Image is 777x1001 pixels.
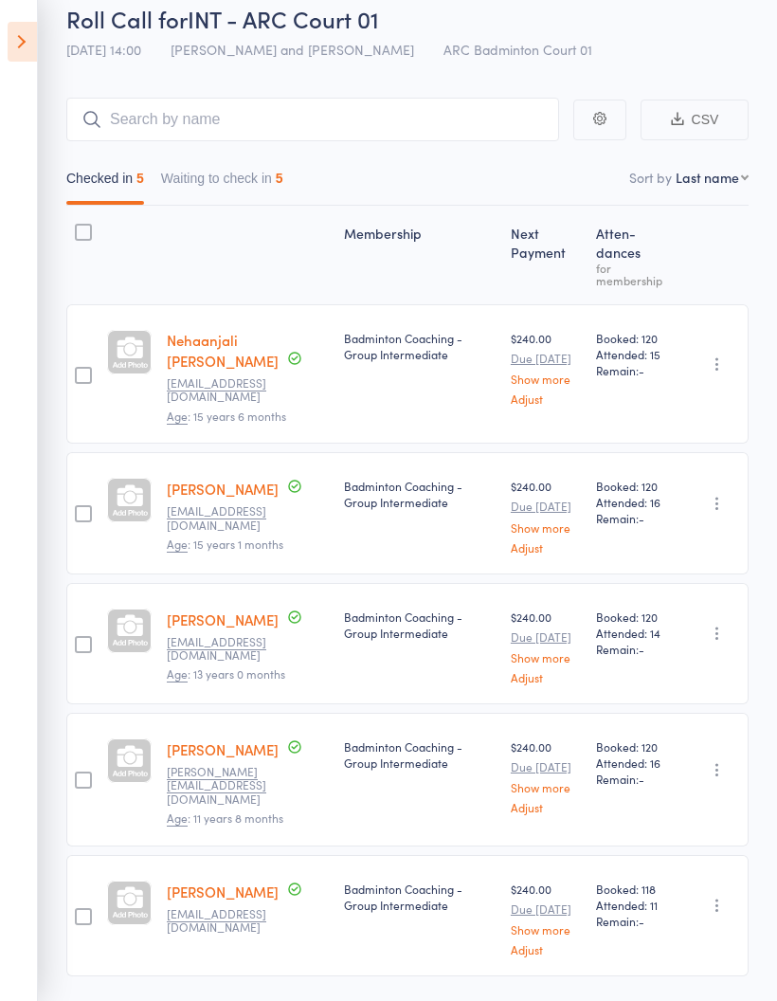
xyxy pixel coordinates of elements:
span: Attended: 11 [596,897,672,913]
input: Search by name [66,98,559,141]
div: $240.00 [511,881,582,955]
span: Booked: 118 [596,881,672,897]
small: kumaresand09@gmail.com [167,635,290,663]
span: : 15 years 6 months [167,408,286,425]
span: Attended: 16 [596,755,672,771]
a: Adjust [511,541,582,554]
span: Attended: 14 [596,625,672,641]
small: kkiranreddy5@gmail.com [167,504,290,532]
small: Due [DATE] [511,352,582,365]
small: Due [DATE] [511,760,582,773]
a: Adjust [511,671,582,683]
a: Show more [511,651,582,664]
a: Adjust [511,943,582,955]
div: Badminton Coaching - Group Intermediate [344,478,496,510]
div: Badminton Coaching - Group Intermediate [344,609,496,641]
span: Booked: 120 [596,330,672,346]
span: Remain: [596,510,672,526]
div: $240.00 [511,330,582,405]
small: basavendra@gmail.com [167,376,290,404]
div: 5 [136,171,144,186]
small: Due [DATE] [511,630,582,644]
div: Last name [676,168,739,187]
a: [PERSON_NAME] [167,610,279,629]
a: Show more [511,923,582,936]
div: $240.00 [511,738,582,813]
span: Roll Call for [66,3,188,34]
span: - [639,913,644,929]
span: [DATE] 14:00 [66,40,141,59]
label: Sort by [629,168,672,187]
span: - [639,641,644,657]
div: $240.00 [511,478,582,553]
span: : 13 years 0 months [167,665,285,682]
div: Badminton Coaching - Group Intermediate [344,738,496,771]
span: : 11 years 8 months [167,810,283,827]
button: Checked in5 [66,161,144,205]
a: [PERSON_NAME] [167,739,279,759]
a: Show more [511,373,582,385]
button: Waiting to check in5 [161,161,283,205]
span: Booked: 120 [596,738,672,755]
small: Due [DATE] [511,500,582,513]
span: Attended: 16 [596,494,672,510]
span: Remain: [596,913,672,929]
span: - [639,362,644,378]
div: Next Payment [503,214,589,296]
span: - [639,771,644,787]
span: : 15 years 1 months [167,536,283,553]
span: [PERSON_NAME] and [PERSON_NAME] [171,40,414,59]
span: Attended: 15 [596,346,672,362]
span: Remain: [596,771,672,787]
div: Badminton Coaching - Group Intermediate [344,330,496,362]
span: Booked: 120 [596,609,672,625]
span: Remain: [596,362,672,378]
div: Atten­dances [588,214,679,296]
div: Membership [336,214,503,296]
small: venkat.mylapuram@gmail.com [167,765,290,806]
span: Remain: [596,641,672,657]
span: Booked: 120 [596,478,672,494]
a: [PERSON_NAME] [167,882,279,901]
a: [PERSON_NAME] [167,479,279,499]
small: Vidhia001@gmail.com [167,907,290,935]
div: 5 [276,171,283,186]
button: CSV [641,100,749,140]
span: - [639,510,644,526]
a: Adjust [511,392,582,405]
a: Show more [511,781,582,793]
div: $240.00 [511,609,582,683]
span: INT - ARC Court 01 [188,3,379,34]
a: Nehaanjali [PERSON_NAME] [167,330,279,371]
a: Show more [511,521,582,534]
span: ARC Badminton Court 01 [443,40,592,59]
div: for membership [596,262,672,286]
div: Badminton Coaching - Group Intermediate [344,881,496,913]
a: Adjust [511,801,582,813]
small: Due [DATE] [511,902,582,916]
